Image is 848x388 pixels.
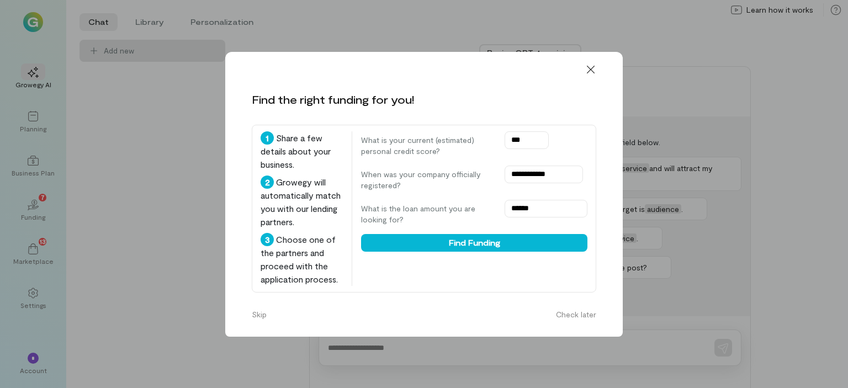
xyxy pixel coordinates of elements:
[361,234,587,252] button: Find Funding
[361,203,494,225] label: What is the loan amount you are looking for?
[261,176,274,189] div: 2
[245,306,273,323] button: Skip
[261,176,343,228] div: Growegy will automatically match you with our lending partners.
[261,233,274,246] div: 3
[261,131,274,145] div: 1
[252,92,414,107] div: Find the right funding for you!
[261,131,343,171] div: Share a few details about your business.
[549,306,603,323] button: Check later
[261,233,343,286] div: Choose one of the partners and proceed with the application process.
[361,135,494,157] label: What is your current (estimated) personal credit score?
[361,169,494,191] label: When was your company officially registered?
